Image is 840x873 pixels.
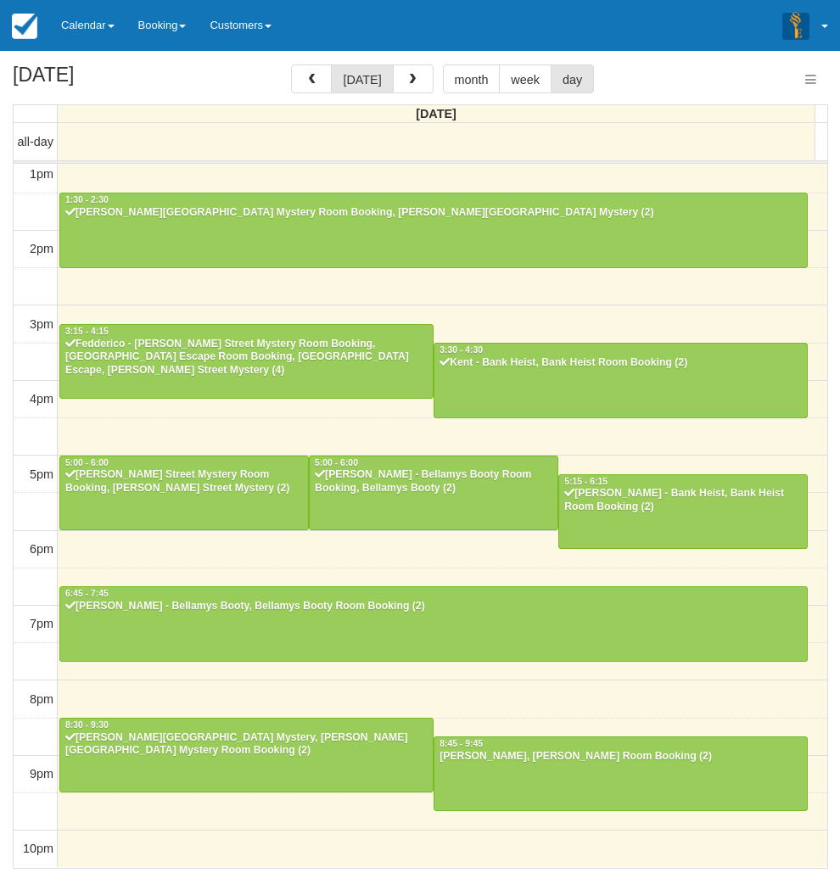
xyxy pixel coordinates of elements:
span: 6pm [30,542,53,556]
a: 1:30 - 2:30[PERSON_NAME][GEOGRAPHIC_DATA] Mystery Room Booking, [PERSON_NAME][GEOGRAPHIC_DATA] My... [59,193,808,267]
span: 2pm [30,242,53,255]
h2: [DATE] [13,64,227,96]
span: 5:15 - 6:15 [564,477,608,486]
div: Kent - Bank Heist, Bank Heist Room Booking (2) [439,356,803,370]
img: checkfront-main-nav-mini-logo.png [12,14,37,39]
a: 5:00 - 6:00[PERSON_NAME] Street Mystery Room Booking, [PERSON_NAME] Street Mystery (2) [59,456,309,530]
a: 6:45 - 7:45[PERSON_NAME] - Bellamys Booty, Bellamys Booty Room Booking (2) [59,586,808,661]
span: 5:00 - 6:00 [315,458,358,467]
span: 8:45 - 9:45 [440,739,483,748]
span: 5:00 - 6:00 [65,458,109,467]
a: 5:00 - 6:00[PERSON_NAME] - Bellamys Booty Room Booking, Bellamys Booty (2) [309,456,558,530]
div: [PERSON_NAME][GEOGRAPHIC_DATA] Mystery Room Booking, [PERSON_NAME][GEOGRAPHIC_DATA] Mystery (2) [64,206,803,220]
div: [PERSON_NAME] - Bellamys Booty Room Booking, Bellamys Booty (2) [314,468,553,495]
div: [PERSON_NAME], [PERSON_NAME] Room Booking (2) [439,750,803,764]
span: 8:30 - 9:30 [65,720,109,730]
div: [PERSON_NAME][GEOGRAPHIC_DATA] Mystery, [PERSON_NAME][GEOGRAPHIC_DATA] Mystery Room Booking (2) [64,731,428,758]
span: 6:45 - 7:45 [65,589,109,598]
div: [PERSON_NAME] - Bank Heist, Bank Heist Room Booking (2) [563,487,803,514]
span: [DATE] [416,107,456,120]
span: all-day [18,135,53,148]
span: 1pm [30,167,53,181]
button: day [551,64,594,93]
div: [PERSON_NAME] - Bellamys Booty, Bellamys Booty Room Booking (2) [64,600,803,613]
div: Fedderico - [PERSON_NAME] Street Mystery Room Booking, [GEOGRAPHIC_DATA] Escape Room Booking, [GE... [64,338,428,378]
span: 5pm [30,467,53,481]
button: [DATE] [331,64,393,93]
span: 7pm [30,617,53,630]
a: 8:30 - 9:30[PERSON_NAME][GEOGRAPHIC_DATA] Mystery, [PERSON_NAME][GEOGRAPHIC_DATA] Mystery Room Bo... [59,718,434,792]
span: 10pm [23,842,53,855]
button: week [499,64,552,93]
img: A3 [782,12,809,39]
a: 5:15 - 6:15[PERSON_NAME] - Bank Heist, Bank Heist Room Booking (2) [558,474,808,549]
span: 1:30 - 2:30 [65,195,109,204]
span: 4pm [30,392,53,406]
span: 3pm [30,317,53,331]
div: [PERSON_NAME] Street Mystery Room Booking, [PERSON_NAME] Street Mystery (2) [64,468,304,495]
button: month [443,64,501,93]
span: 9pm [30,767,53,781]
a: 8:45 - 9:45[PERSON_NAME], [PERSON_NAME] Room Booking (2) [434,736,808,811]
a: 3:30 - 4:30Kent - Bank Heist, Bank Heist Room Booking (2) [434,343,808,417]
span: 3:30 - 4:30 [440,345,483,355]
a: 3:15 - 4:15Fedderico - [PERSON_NAME] Street Mystery Room Booking, [GEOGRAPHIC_DATA] Escape Room B... [59,324,434,399]
span: 3:15 - 4:15 [65,327,109,336]
span: 8pm [30,692,53,706]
